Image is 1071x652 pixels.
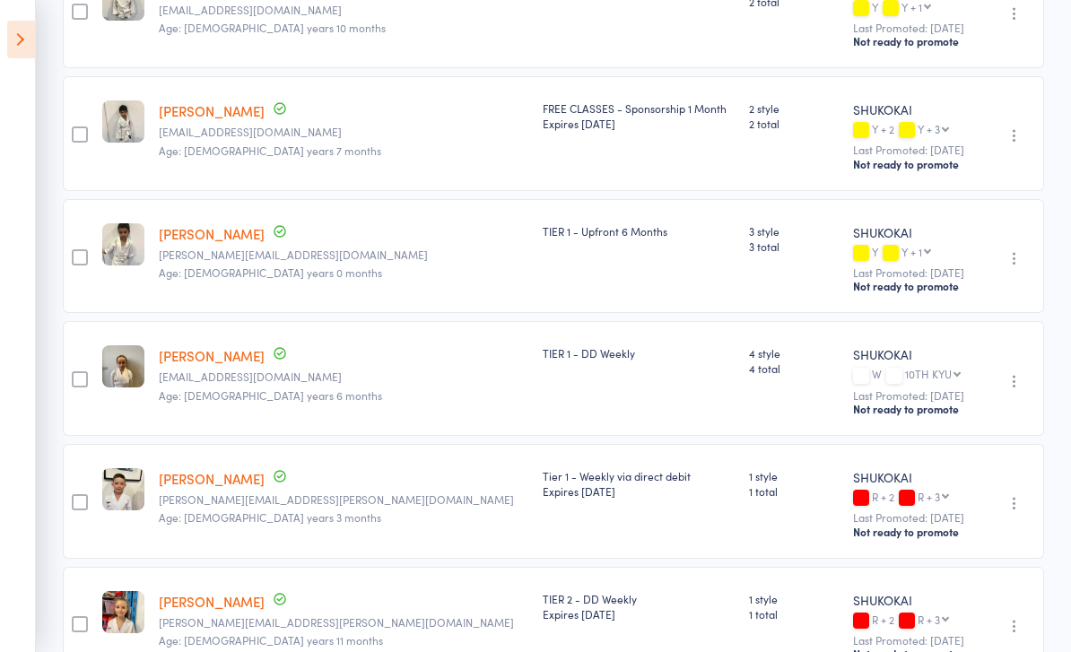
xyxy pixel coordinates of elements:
small: sreeja.santosh89@gmail.com [159,248,528,261]
div: W [853,368,969,383]
div: Y + 1 [901,246,922,257]
small: andrew.j.sinclair@bigpond.com [159,616,528,629]
div: SHUKOKAI [853,468,969,486]
span: Age: [DEMOGRAPHIC_DATA] years 6 months [159,387,382,403]
span: 3 style [749,223,839,239]
small: Last Promoted: [DATE] [853,634,969,647]
div: SHUKOKAI [853,100,969,118]
div: Y + 3 [918,123,940,135]
small: Last Promoted: [DATE] [853,143,969,156]
small: adityahiregange@gmail.com [159,4,528,16]
div: Not ready to promote [853,279,969,293]
small: Last Promoted: [DATE] [853,266,969,279]
img: image1733467162.png [102,591,144,633]
a: [PERSON_NAME] [159,469,265,488]
div: SHUKOKAI [853,223,969,241]
div: Expires [DATE] [543,483,734,499]
div: Tier 1 - Weekly via direct debit [543,468,734,499]
a: [PERSON_NAME] [159,101,265,120]
small: martinlivori1956@outlook.com [159,370,528,383]
small: Last Promoted: [DATE] [853,389,969,402]
div: Y + 2 [853,123,969,138]
div: Expires [DATE] [543,606,734,622]
div: Not ready to promote [853,34,969,48]
span: Age: [DEMOGRAPHIC_DATA] years 3 months [159,509,381,525]
div: TIER 2 - DD Weekly [543,591,734,622]
img: image1757315363.png [102,345,144,387]
a: [PERSON_NAME] [159,224,265,243]
div: Expires [DATE] [543,116,734,131]
div: 10TH KYU [905,368,952,379]
div: R + 3 [918,613,940,625]
div: SHUKOKAI [853,591,969,609]
small: Last Promoted: [DATE] [853,22,969,34]
span: 3 total [749,239,839,254]
span: 1 style [749,591,839,606]
img: image1676874762.png [102,223,144,265]
div: R + 3 [918,491,940,502]
a: [PERSON_NAME] [159,346,265,365]
div: Y + 1 [901,1,922,13]
div: Not ready to promote [853,402,969,416]
img: image1733467225.png [102,468,144,510]
span: 1 total [749,483,839,499]
small: Last Promoted: [DATE] [853,511,969,524]
div: SHUKOKAI [853,345,969,363]
div: Not ready to promote [853,525,969,539]
span: Age: [DEMOGRAPHIC_DATA] years 11 months [159,632,383,648]
span: Age: [DEMOGRAPHIC_DATA] years 7 months [159,143,381,158]
div: R + 2 [853,613,969,629]
a: [PERSON_NAME] [159,592,265,611]
div: Y [853,1,969,16]
span: 2 style [749,100,839,116]
small: nir184@gmail.com [159,126,528,138]
img: image1678083939.png [102,100,144,143]
span: 1 total [749,606,839,622]
div: Y [853,246,969,261]
small: andrew.j.sinclair@bigpond.com [159,493,528,506]
span: 4 total [749,361,839,376]
span: 1 style [749,468,839,483]
div: TIER 1 - DD Weekly [543,345,734,361]
span: Age: [DEMOGRAPHIC_DATA] years 10 months [159,20,386,35]
div: FREE CLASSES - Sponsorship 1 Month [543,100,734,131]
div: R + 2 [853,491,969,506]
div: TIER 1 - Upfront 6 Months [543,223,734,239]
span: Age: [DEMOGRAPHIC_DATA] years 0 months [159,265,382,280]
div: Not ready to promote [853,157,969,171]
span: 4 style [749,345,839,361]
span: 2 total [749,116,839,131]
